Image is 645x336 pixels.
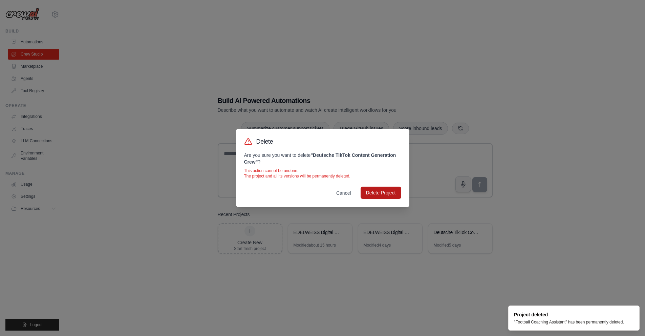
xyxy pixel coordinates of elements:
div: "Football Coaching Assistant" has been permanently deleted. [514,319,624,325]
div: Chat-Widget [611,303,645,336]
p: The project and all its versions will be permanently deleted. [244,173,401,179]
p: This action cannot be undone. [244,168,401,173]
button: Cancel [331,187,357,199]
iframe: Chat Widget [611,303,645,336]
button: Delete Project [361,187,401,199]
strong: " Deutsche TikTok Content Generation Crew " [244,152,396,165]
div: Project deleted [514,311,624,318]
h3: Delete [256,137,273,146]
p: Are you sure you want to delete ? [244,152,401,165]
